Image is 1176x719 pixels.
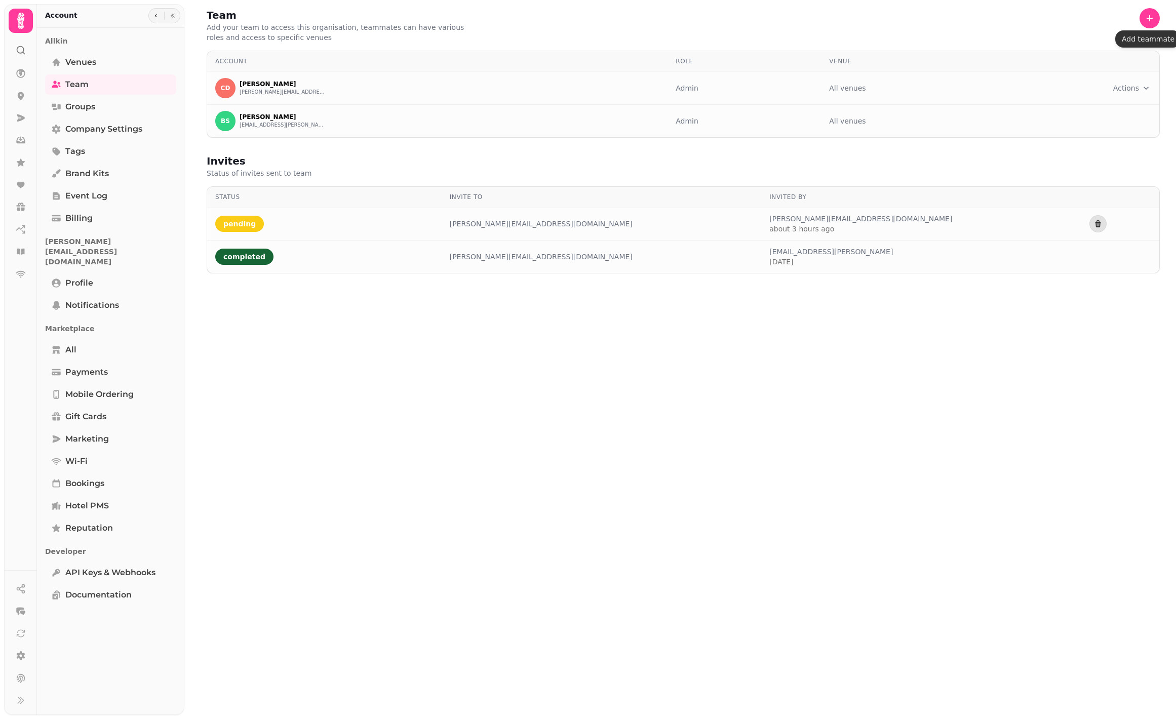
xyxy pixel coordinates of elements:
[45,585,176,605] a: Documentation
[45,518,176,538] a: Reputation
[769,257,893,267] a: [DATE]
[45,542,176,561] p: Developer
[676,57,813,65] div: Role
[769,224,952,234] a: about 3 hours ago
[45,384,176,405] a: Mobile ordering
[221,117,230,125] span: BS
[65,567,155,579] span: API keys & webhooks
[45,164,176,184] a: Brand Kits
[45,208,176,228] a: Billing
[65,366,108,378] span: Payments
[769,214,952,224] span: [PERSON_NAME][EMAIL_ADDRESS][DOMAIN_NAME]
[65,168,109,180] span: Brand Kits
[45,319,176,338] p: Marketplace
[207,22,466,43] p: Add your team to access this organisation, teammates can have various roles and access to specifi...
[215,193,434,201] div: Status
[450,193,754,201] div: Invite to
[240,121,326,129] button: [EMAIL_ADDRESS][PERSON_NAME]
[240,80,326,88] p: [PERSON_NAME]
[45,32,176,50] p: Allkin
[65,589,132,601] span: Documentation
[829,83,866,93] p: All venues
[450,219,754,229] div: [PERSON_NAME][EMAIL_ADDRESS][DOMAIN_NAME]
[221,85,230,92] span: CD
[65,123,142,135] span: Company settings
[65,78,89,91] span: Team
[45,429,176,449] a: Marketing
[45,74,176,95] a: Team
[65,344,76,356] span: All
[65,522,113,534] span: Reputation
[45,407,176,427] a: Gift cards
[65,388,134,401] span: Mobile ordering
[65,500,109,512] span: Hotel PMS
[45,119,176,139] a: Company settings
[45,10,77,20] h2: Account
[65,277,93,289] span: Profile
[207,154,401,168] h2: Invites
[240,113,326,121] p: [PERSON_NAME]
[829,116,866,126] p: All venues
[829,57,979,65] div: Venue
[65,411,106,423] span: Gift cards
[676,83,813,93] div: Admin
[450,252,754,262] div: [PERSON_NAME][EMAIL_ADDRESS][DOMAIN_NAME]
[45,340,176,360] a: All
[45,186,176,206] a: Event log
[207,168,466,178] p: Status of invites sent to team
[45,97,176,117] a: Groups
[65,56,96,68] span: Venues
[45,232,176,271] p: [PERSON_NAME][EMAIL_ADDRESS][DOMAIN_NAME]
[223,252,265,262] p: completed
[65,212,93,224] span: Billing
[45,473,176,494] a: Bookings
[240,88,326,96] button: [PERSON_NAME][EMAIL_ADDRESS][DOMAIN_NAME]
[65,101,95,113] span: Groups
[65,190,107,202] span: Event log
[45,496,176,516] a: Hotel PMS
[45,563,176,583] a: API keys & webhooks
[769,193,1073,201] div: Invited by
[45,273,176,293] a: Profile
[65,433,109,445] span: Marketing
[45,295,176,315] a: Notifications
[65,477,104,490] span: Bookings
[45,52,176,72] a: Venues
[45,362,176,382] a: Payments
[769,247,893,257] span: [EMAIL_ADDRESS][PERSON_NAME]
[676,116,813,126] div: Admin
[215,57,659,65] div: Account
[223,219,256,229] p: pending
[65,455,88,467] span: Wi-Fi
[1113,83,1151,93] button: Actions
[45,451,176,471] a: Wi-Fi
[45,141,176,162] a: Tags
[207,8,401,22] h2: Team
[37,28,184,715] nav: Tabs
[65,145,85,157] span: Tags
[65,299,119,311] span: Notifications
